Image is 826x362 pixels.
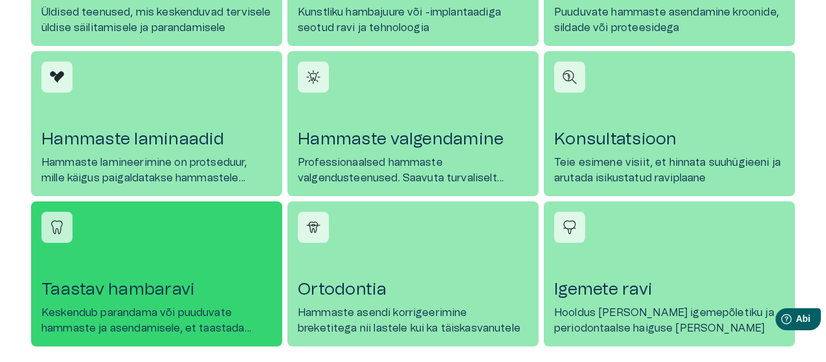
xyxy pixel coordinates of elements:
[298,308,520,334] font: Hammaste asendi korrigeerimine breketitega nii lastele kui ka täiskasvanutele
[554,281,653,298] font: Igemete ravi
[47,218,67,237] img: Taastav hambaravi ikoon
[560,218,579,237] img: Igemete ravi ikoon
[554,131,677,148] font: Konsultatsioon
[298,131,504,148] font: Hammaste valgendamine
[560,67,579,87] img: Konsultatsiooni ikoon
[725,303,826,339] iframe: Abividina käivitaja
[41,7,271,33] font: Üldised teenused, mis keskenduvad tervisele üldise säilitamisele ja parandamisele
[298,281,387,298] font: Ortodontia
[41,157,247,214] font: Hammaste lamineerimine on protseduur, mille käigus paigaldatakse hammastele õhukesed keraamilised...
[304,67,323,87] img: Hammaste valgendamise ikoon
[554,157,781,183] font: Teie esimene visiit, et hinnata suuhügieeni ja arutada isikustatud raviplaane
[554,7,779,33] font: Puuduvate hammaste asendamine kroonide, sildade või proteesidega
[304,218,323,237] img: Ortodontia ikoon
[298,7,501,33] font: Kunstliku hambajuure või -implantaadiga seotud ravi ja tehnoloogia
[41,308,251,349] font: Keskendub parandama või puuduvate hammaste ja asendamisele, et taastada funktsionaalset ja esteet...
[554,308,774,334] font: Hooldus [PERSON_NAME] igemepõletiku ja periodontaalse haiguse [PERSON_NAME]
[47,67,67,87] img: Hammaste laminaadide ikoon
[41,281,195,298] font: Taastav hambaravi
[298,157,504,199] font: Professionaalsed hammaste valgendusteenused. Saavuta turvaliselt valgem ja säravam naeratus.
[41,131,224,148] font: Hammaste laminaadid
